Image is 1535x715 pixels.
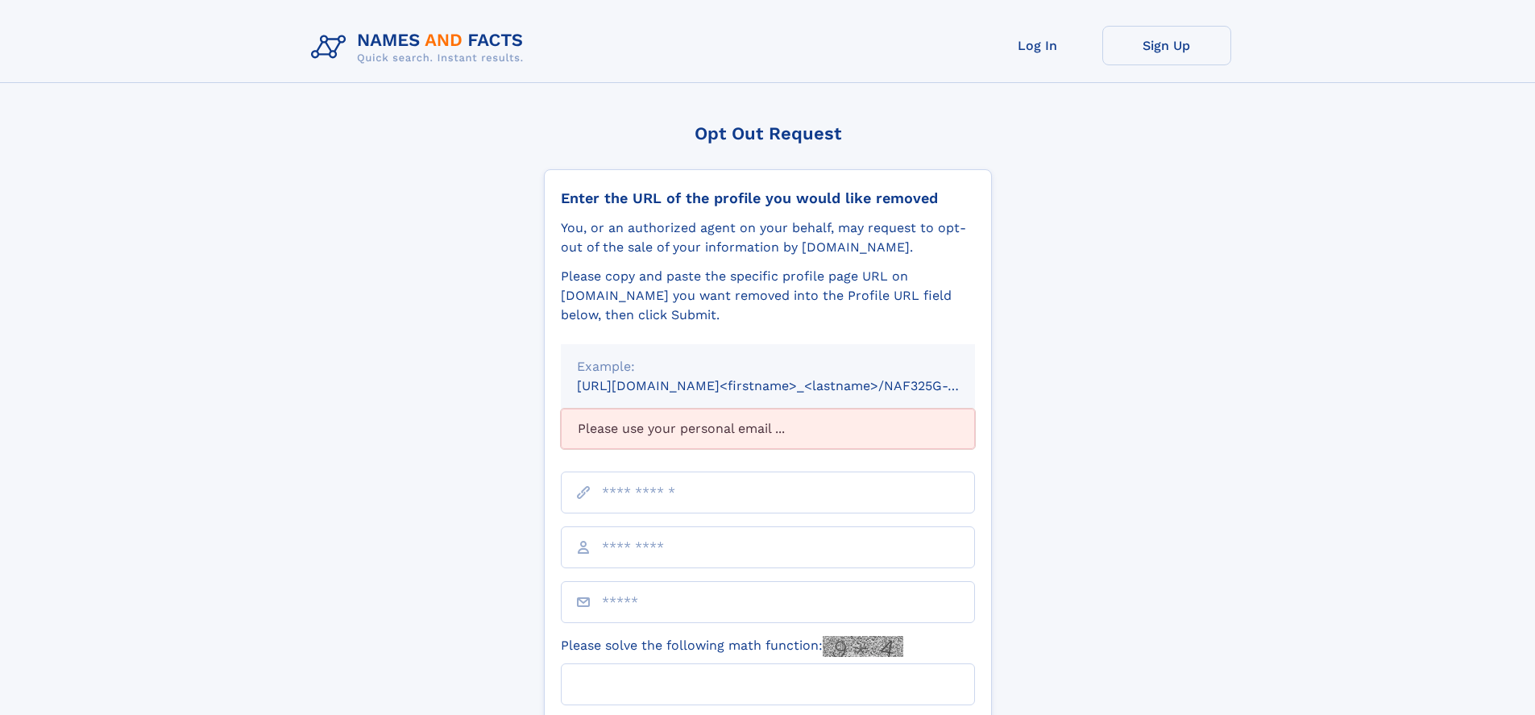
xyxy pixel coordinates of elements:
a: Sign Up [1102,26,1231,65]
div: Opt Out Request [544,123,992,143]
div: Please copy and paste the specific profile page URL on [DOMAIN_NAME] you want removed into the Pr... [561,267,975,325]
div: You, or an authorized agent on your behalf, may request to opt-out of the sale of your informatio... [561,218,975,257]
div: Enter the URL of the profile you would like removed [561,189,975,207]
div: Please use your personal email ... [561,409,975,449]
small: [URL][DOMAIN_NAME]<firstname>_<lastname>/NAF325G-xxxxxxxx [577,378,1006,393]
label: Please solve the following math function: [561,636,903,657]
div: Example: [577,357,959,376]
img: Logo Names and Facts [305,26,537,69]
a: Log In [973,26,1102,65]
